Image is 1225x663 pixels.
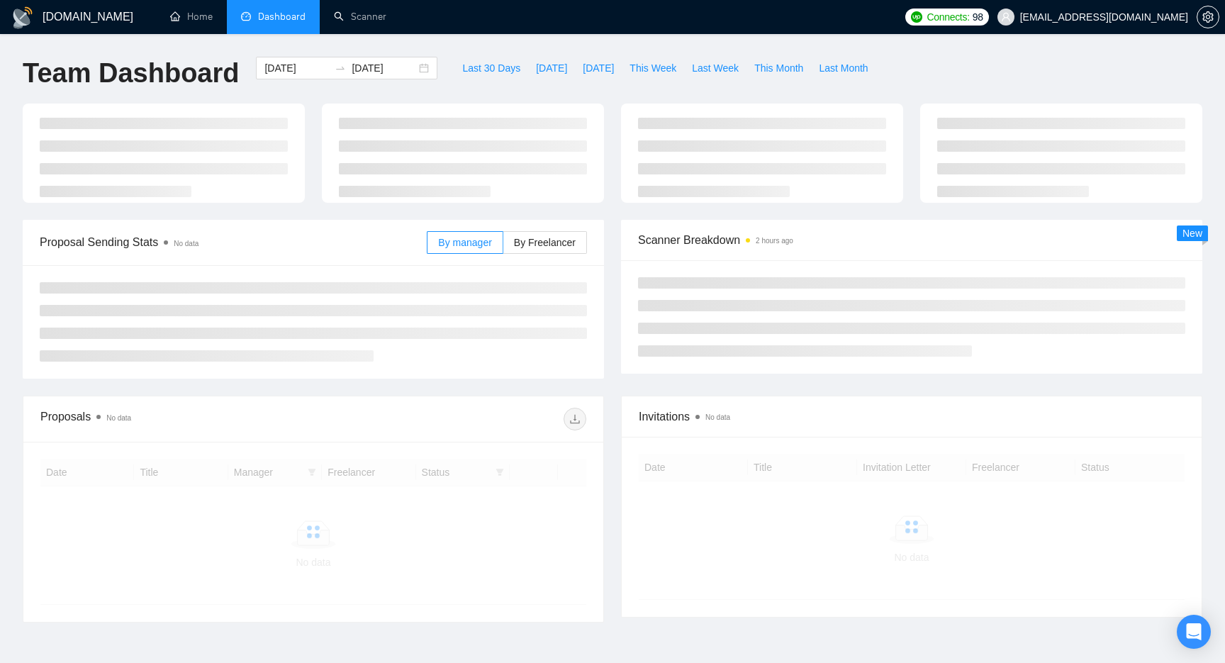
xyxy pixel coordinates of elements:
[438,237,491,248] span: By manager
[335,62,346,74] span: swap-right
[170,11,213,23] a: homeHome
[241,11,251,21] span: dashboard
[536,60,567,76] span: [DATE]
[40,233,427,251] span: Proposal Sending Stats
[334,11,386,23] a: searchScanner
[335,62,346,74] span: to
[973,9,983,25] span: 98
[575,57,622,79] button: [DATE]
[1177,615,1211,649] div: Open Intercom Messenger
[1197,11,1219,23] span: setting
[927,9,969,25] span: Connects:
[692,60,739,76] span: Last Week
[1182,228,1202,239] span: New
[528,57,575,79] button: [DATE]
[352,60,416,76] input: End date
[746,57,811,79] button: This Month
[264,60,329,76] input: Start date
[40,408,313,430] div: Proposals
[705,413,730,421] span: No data
[638,231,1185,249] span: Scanner Breakdown
[622,57,684,79] button: This Week
[106,414,131,422] span: No data
[454,57,528,79] button: Last 30 Days
[174,240,198,247] span: No data
[754,60,803,76] span: This Month
[462,60,520,76] span: Last 30 Days
[911,11,922,23] img: upwork-logo.png
[811,57,876,79] button: Last Month
[11,6,34,29] img: logo
[639,408,1185,425] span: Invitations
[684,57,746,79] button: Last Week
[1197,6,1219,28] button: setting
[630,60,676,76] span: This Week
[1197,11,1219,23] a: setting
[23,57,239,90] h1: Team Dashboard
[756,237,793,245] time: 2 hours ago
[258,11,306,23] span: Dashboard
[514,237,576,248] span: By Freelancer
[819,60,868,76] span: Last Month
[1001,12,1011,22] span: user
[583,60,614,76] span: [DATE]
